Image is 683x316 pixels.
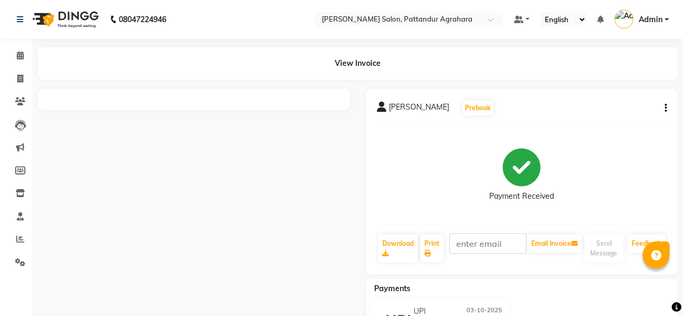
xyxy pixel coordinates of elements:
div: View Invoice [38,47,678,80]
img: Admin [614,10,633,29]
input: enter email [449,233,527,254]
b: 08047224946 [119,4,166,35]
a: Print [420,234,444,263]
iframe: chat widget [638,273,672,305]
div: Payment Received [489,191,554,202]
span: Admin [639,14,662,25]
a: Download [378,234,418,263]
button: Email Invoice [527,234,582,253]
button: Send Message [584,234,623,263]
img: logo [28,4,102,35]
span: [PERSON_NAME] [389,102,449,117]
button: Prebook [462,100,493,116]
span: Payments [374,284,410,293]
a: Feedback [627,234,666,253]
